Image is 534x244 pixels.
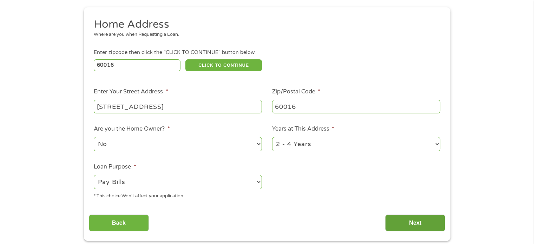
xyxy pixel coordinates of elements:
[385,215,445,232] input: Next
[94,18,435,32] h2: Home Address
[94,190,262,200] div: * This choice Won’t affect your application
[94,59,180,71] input: Enter Zipcode (e.g 01510)
[89,215,149,232] input: Back
[94,31,435,38] div: Where are you when Requesting a Loan.
[94,100,262,113] input: 1 Main Street
[272,88,320,95] label: Zip/Postal Code
[94,88,168,95] label: Enter Your Street Address
[185,59,262,71] button: CLICK TO CONTINUE
[94,125,170,133] label: Are you the Home Owner?
[94,163,136,171] label: Loan Purpose
[272,125,334,133] label: Years at This Address
[94,49,440,57] div: Enter zipcode then click the "CLICK TO CONTINUE" button below.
